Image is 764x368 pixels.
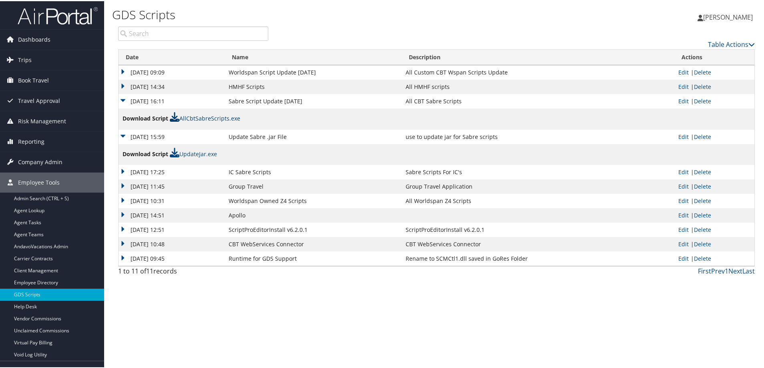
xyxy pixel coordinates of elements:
a: Edit [678,67,689,75]
td: IC Sabre Scripts [225,164,402,178]
td: Apollo [225,207,402,221]
td: [DATE] 17:25 [119,164,225,178]
td: ScriptProEditorInstall v6.2.0.1 [225,221,402,236]
span: Trips [18,49,32,69]
a: 1 [725,265,728,274]
a: Delete [694,82,711,89]
td: | [674,250,754,265]
span: Travel Approval [18,90,60,110]
a: Delete [694,167,711,175]
div: 1 to 11 of records [118,265,268,279]
td: | [674,164,754,178]
td: All Worldspan Z4 Scripts [402,193,674,207]
a: Prev [711,265,725,274]
span: Employee Tools [18,171,60,191]
span: Dashboards [18,28,50,48]
td: | [674,129,754,143]
a: Edit [678,196,689,203]
a: Edit [678,239,689,247]
a: Edit [678,225,689,232]
td: Update Sabre .jar File [225,129,402,143]
span: Book Travel [18,69,49,89]
td: Sabre Scripts For IC's [402,164,674,178]
h1: GDS Scripts [112,5,545,22]
th: Actions [674,48,754,64]
span: [PERSON_NAME] [703,12,753,20]
a: Next [728,265,742,274]
td: CBT WebServices Connector [402,236,674,250]
th: Date: activate to sort column ascending [119,48,225,64]
td: [DATE] 16:11 [119,93,225,107]
a: Edit [678,82,689,89]
td: All HMHF scripts [402,78,674,93]
td: Worldspan Script Update [DATE] [225,64,402,78]
a: First [698,265,711,274]
a: Edit [678,167,689,175]
td: [DATE] 14:51 [119,207,225,221]
a: Delete [694,239,711,247]
span: Risk Management [18,110,66,130]
td: | [674,93,754,107]
a: Edit [678,96,689,104]
td: Sabre Script Update [DATE] [225,93,402,107]
td: [DATE] 09:09 [119,64,225,78]
img: airportal-logo.png [18,5,98,24]
a: Delete [694,225,711,232]
a: AllCbtSabreScripts.exe [170,113,240,121]
th: Name: activate to sort column ascending [225,48,402,64]
td: | [674,221,754,236]
td: HMHF Scripts [225,78,402,93]
td: | [674,207,754,221]
td: Rename to SCMCtl1.dll saved in GoRes Folder [402,250,674,265]
input: Search [118,25,268,40]
td: | [674,64,754,78]
td: [DATE] 11:45 [119,178,225,193]
span: Download Script [123,113,168,122]
span: 11 [146,265,153,274]
a: Delete [694,253,711,261]
td: [DATE] 09:45 [119,250,225,265]
a: Delete [694,210,711,218]
a: Delete [694,196,711,203]
td: | [674,236,754,250]
td: [DATE] 12:51 [119,221,225,236]
td: [DATE] 14:34 [119,78,225,93]
td: All Custom CBT Wspan Scripts Update [402,64,674,78]
td: | [674,193,754,207]
td: Runtime for GDS Support [225,250,402,265]
td: [DATE] 10:48 [119,236,225,250]
th: Description: activate to sort column ascending [402,48,674,64]
td: All CBT Sabre Scripts [402,93,674,107]
td: Worldspan Owned Z4 Scripts [225,193,402,207]
td: [DATE] 10:31 [119,193,225,207]
td: Group Travel Application [402,178,674,193]
span: Download Script [123,149,168,157]
a: Delete [694,67,711,75]
td: | [674,78,754,93]
td: [DATE] 15:59 [119,129,225,143]
a: Edit [678,253,689,261]
a: Edit [678,132,689,139]
td: ScriptProEditorInstall v6.2.0.1 [402,221,674,236]
a: Table Actions [708,39,755,48]
a: UpdateJar.exe [170,149,217,157]
td: use to update jar for Sabre scripts [402,129,674,143]
span: Company Admin [18,151,62,171]
a: Edit [678,210,689,218]
a: Delete [694,181,711,189]
a: Edit [678,181,689,189]
a: Delete [694,96,711,104]
td: CBT WebServices Connector [225,236,402,250]
a: Delete [694,132,711,139]
td: | [674,178,754,193]
span: Reporting [18,131,44,151]
a: [PERSON_NAME] [698,4,761,28]
td: Group Travel [225,178,402,193]
a: Last [742,265,755,274]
